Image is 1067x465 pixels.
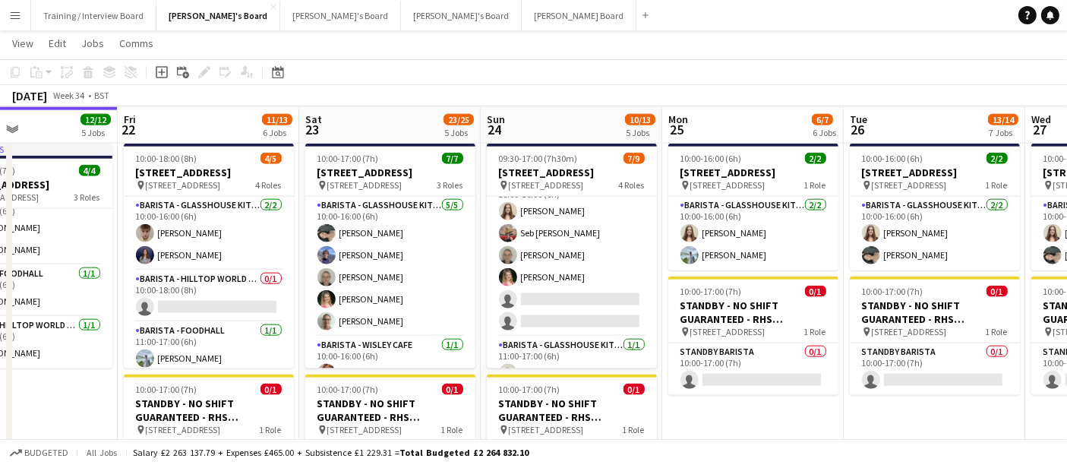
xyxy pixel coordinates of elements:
[6,33,39,53] a: View
[75,33,110,53] a: Jobs
[805,153,826,164] span: 2/2
[124,322,294,374] app-card-role: Barista - Foodhall1/111:00-17:00 (6h)[PERSON_NAME]
[8,444,71,461] button: Budgeted
[31,1,156,30] button: Training / Interview Board
[50,90,88,101] span: Week 34
[124,166,294,179] h3: [STREET_ADDRESS]
[305,197,475,337] app-card-role: Barista - Glasshouse Kitchen5/510:00-16:00 (6h)[PERSON_NAME][PERSON_NAME][PERSON_NAME][PERSON_NAM...
[812,114,833,125] span: 6/7
[317,384,379,395] span: 10:00-17:00 (7h)
[509,424,584,435] span: [STREET_ADDRESS]
[623,384,645,395] span: 0/1
[12,88,47,103] div: [DATE]
[260,153,282,164] span: 4/5
[668,144,838,270] app-job-card: 10:00-16:00 (6h)2/2[STREET_ADDRESS] [STREET_ADDRESS]1 RoleBarista - Glasshouse Kitchen2/210:00-16...
[804,179,826,191] span: 1 Role
[124,270,294,322] app-card-role: Barista - Hilltop World Food Cafe0/110:00-18:00 (8h)
[499,153,578,164] span: 09:30-17:00 (7h30m)
[24,448,68,458] span: Budgeted
[262,114,292,125] span: 11/13
[619,179,645,191] span: 4 Roles
[487,112,505,126] span: Sun
[263,127,292,138] div: 6 Jobs
[81,36,104,50] span: Jobs
[986,326,1008,337] span: 1 Role
[303,121,322,138] span: 23
[437,179,463,191] span: 3 Roles
[487,144,657,369] app-job-card: 09:30-17:00 (7h30m)7/9[STREET_ADDRESS] [STREET_ADDRESS]4 Roles09:30-16:00 (6h30m)[PERSON_NAME]Bar...
[124,112,136,126] span: Fri
[690,326,766,337] span: [STREET_ADDRESS]
[668,166,838,179] h3: [STREET_ADDRESS]
[623,424,645,435] span: 1 Role
[1031,112,1051,126] span: Wed
[487,175,657,337] app-card-role: Barista - Glasshouse Kitchen1A4/610:00-16:00 (6h)[PERSON_NAME]Seb [PERSON_NAME][PERSON_NAME][PERS...
[133,447,529,458] div: Salary £2 263 137.79 + Expenses £465.00 + Subsistence £1 229.31 =
[668,343,838,395] app-card-role: STANDBY BARISTA0/110:00-17:00 (7h)
[1029,121,1051,138] span: 27
[987,286,1008,297] span: 0/1
[260,384,282,395] span: 0/1
[850,299,1020,326] h3: STANDBY - NO SHIFT GUARANTEED - RHS [STREET_ADDRESS]
[399,447,529,458] span: Total Budgeted £2 264 832.10
[317,153,379,164] span: 10:00-17:00 (7h)
[487,397,657,424] h3: STANDBY - NO SHIFT GUARANTEED - RHS [STREET_ADDRESS]
[485,121,505,138] span: 24
[122,121,136,138] span: 22
[850,277,1020,395] app-job-card: 10:00-17:00 (7h)0/1STANDBY - NO SHIFT GUARANTEED - RHS [STREET_ADDRESS] [STREET_ADDRESS]1 RoleSTA...
[146,424,221,435] span: [STREET_ADDRESS]
[487,337,657,388] app-card-role: Barista - Glasshouse Kitchen1/111:00-17:00 (6h)[PERSON_NAME]
[444,127,473,138] div: 5 Jobs
[280,1,401,30] button: [PERSON_NAME]'s Board
[49,36,66,50] span: Edit
[848,121,867,138] span: 26
[850,112,867,126] span: Tue
[124,144,294,369] div: 10:00-18:00 (8h)4/5[STREET_ADDRESS] [STREET_ADDRESS]4 RolesBarista - Glasshouse Kitchen2/210:00-1...
[256,179,282,191] span: 4 Roles
[680,153,742,164] span: 10:00-16:00 (6h)
[666,121,688,138] span: 25
[987,153,1008,164] span: 2/2
[442,384,463,395] span: 0/1
[43,33,72,53] a: Edit
[850,197,1020,270] app-card-role: Barista - Glasshouse Kitchen2/210:00-16:00 (6h)[PERSON_NAME][PERSON_NAME]
[305,397,475,424] h3: STANDBY - NO SHIFT GUARANTEED - RHS [STREET_ADDRESS]
[146,179,221,191] span: [STREET_ADDRESS]
[327,424,402,435] span: [STREET_ADDRESS]
[668,277,838,395] app-job-card: 10:00-17:00 (7h)0/1STANDBY - NO SHIFT GUARANTEED - RHS [STREET_ADDRESS] [STREET_ADDRESS]1 RoleSTA...
[623,153,645,164] span: 7/9
[872,326,947,337] span: [STREET_ADDRESS]
[79,165,100,176] span: 4/4
[136,384,197,395] span: 10:00-17:00 (7h)
[690,179,766,191] span: [STREET_ADDRESS]
[680,286,742,297] span: 10:00-17:00 (7h)
[305,144,475,369] app-job-card: 10:00-17:00 (7h)7/7[STREET_ADDRESS] [STREET_ADDRESS]3 RolesBarista - Glasshouse Kitchen5/510:00-1...
[813,127,836,138] div: 6 Jobs
[113,33,159,53] a: Comms
[805,286,826,297] span: 0/1
[305,166,475,179] h3: [STREET_ADDRESS]
[509,179,584,191] span: [STREET_ADDRESS]
[444,114,474,125] span: 23/25
[12,36,33,50] span: View
[124,197,294,270] app-card-role: Barista - Glasshouse Kitchen2/210:00-16:00 (6h)[PERSON_NAME][PERSON_NAME]
[136,153,197,164] span: 10:00-18:00 (8h)
[401,1,522,30] button: [PERSON_NAME]'s Board
[850,343,1020,395] app-card-role: STANDBY BARISTA0/110:00-17:00 (7h)
[84,447,120,458] span: All jobs
[625,114,655,125] span: 10/13
[668,197,838,270] app-card-role: Barista - Glasshouse Kitchen2/210:00-16:00 (6h)[PERSON_NAME][PERSON_NAME]
[74,191,100,203] span: 3 Roles
[862,153,923,164] span: 10:00-16:00 (6h)
[668,112,688,126] span: Mon
[499,384,560,395] span: 10:00-17:00 (7h)
[80,114,111,125] span: 12/12
[441,424,463,435] span: 1 Role
[850,144,1020,270] app-job-card: 10:00-16:00 (6h)2/2[STREET_ADDRESS] [STREET_ADDRESS]1 RoleBarista - Glasshouse Kitchen2/210:00-16...
[327,179,402,191] span: [STREET_ADDRESS]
